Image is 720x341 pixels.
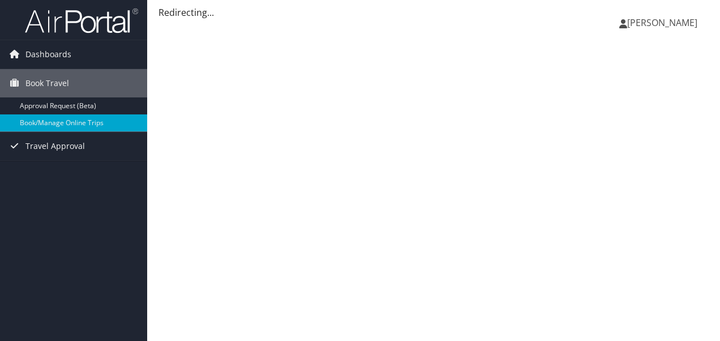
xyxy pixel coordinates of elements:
span: Book Travel [25,69,69,97]
div: Redirecting... [158,6,709,19]
img: airportal-logo.png [25,7,138,34]
span: [PERSON_NAME] [627,16,697,29]
span: Dashboards [25,40,71,69]
span: Travel Approval [25,132,85,160]
a: [PERSON_NAME] [619,6,709,40]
